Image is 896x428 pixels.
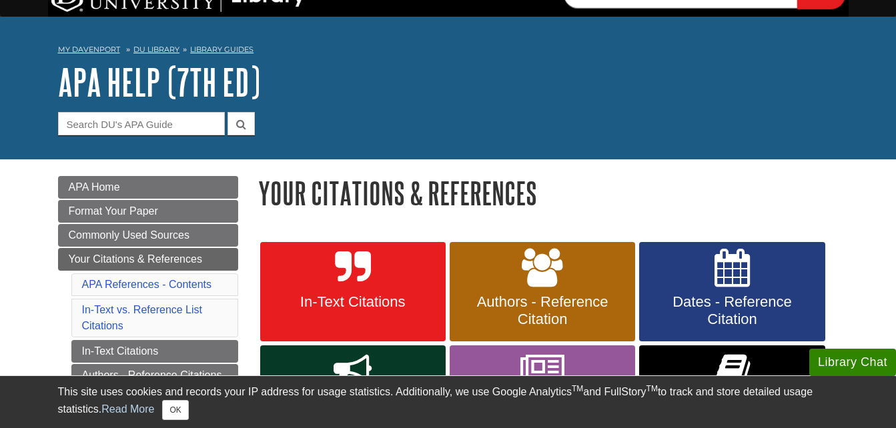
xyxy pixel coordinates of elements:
a: Commonly Used Sources [58,224,238,247]
a: Dates - Reference Citation [639,242,825,342]
a: References: Articles [450,345,635,428]
a: Title Formats [260,345,446,428]
h1: Your Citations & References [258,176,839,210]
span: Dates - Reference Citation [649,293,815,328]
button: Library Chat [809,349,896,376]
span: Your Citations & References [69,253,202,265]
nav: breadcrumb [58,41,839,62]
a: DU Library [133,45,179,54]
a: APA Home [58,176,238,199]
span: Commonly Used Sources [69,229,189,241]
a: Read More [101,403,154,415]
a: Format Your Paper [58,200,238,223]
a: My Davenport [58,44,120,55]
a: APA Help (7th Ed) [58,61,260,103]
sup: TM [572,384,583,393]
span: Authors - Reference Citation [460,293,625,328]
a: In-Text Citations [260,242,446,342]
a: In-Text Citations [71,340,238,363]
span: In-Text Citations [270,293,436,311]
a: Library Guides [190,45,254,54]
span: APA Home [69,181,120,193]
button: Close [162,400,188,420]
a: APA References - Contents [82,279,211,290]
a: Authors - Reference Citation [450,242,635,342]
a: In-Text vs. Reference List Citations [82,304,203,331]
a: Authors - Reference Citations [71,364,238,387]
sup: TM [646,384,658,393]
input: Search DU's APA Guide [58,112,225,135]
a: References: Books [639,345,825,428]
span: Format Your Paper [69,205,158,217]
div: This site uses cookies and records your IP address for usage statistics. Additionally, we use Goo... [58,384,839,420]
a: Your Citations & References [58,248,238,271]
